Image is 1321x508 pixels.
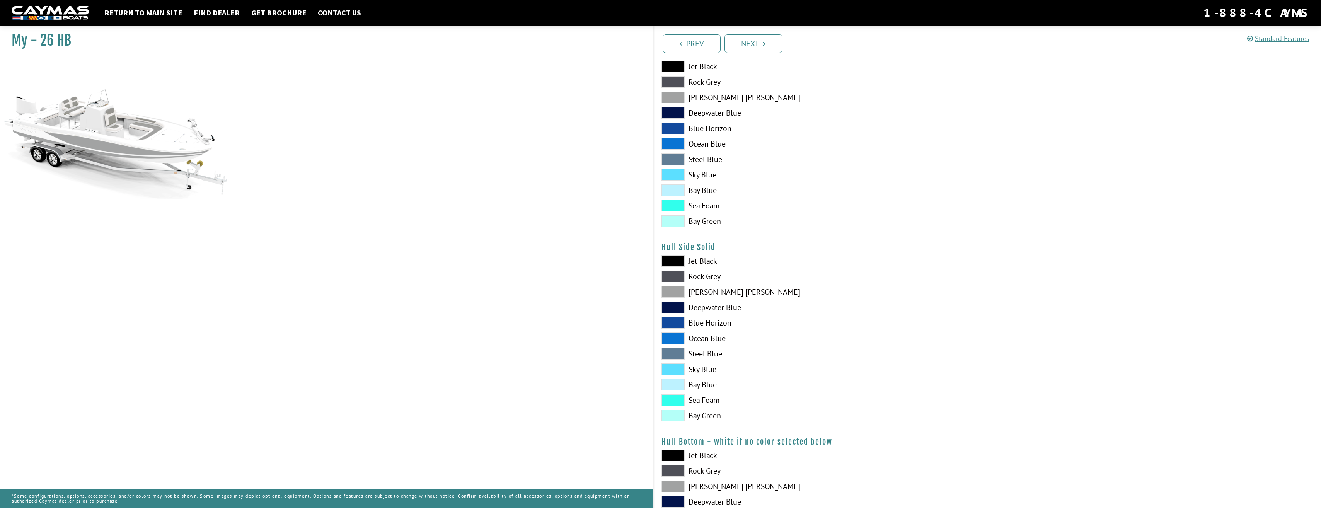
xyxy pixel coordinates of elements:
label: Sea Foam [661,200,980,211]
label: Sea Foam [661,394,980,406]
img: white-logo-c9c8dbefe5ff5ceceb0f0178aa75bf4bb51f6bca0971e226c86eb53dfe498488.png [12,6,89,20]
label: Bay Blue [661,184,980,196]
label: Bay Blue [661,379,980,390]
h4: Hull Bottom - white if no color selected below [661,437,1314,447]
a: Return to main site [101,8,186,18]
label: Jet Black [661,450,980,461]
label: Ocean Blue [661,138,980,150]
label: [PERSON_NAME] [PERSON_NAME] [661,92,980,103]
label: Rock Grey [661,271,980,282]
label: Deepwater Blue [661,496,980,508]
label: [PERSON_NAME] [PERSON_NAME] [661,286,980,298]
a: Standard Features [1247,34,1309,43]
label: Deepwater Blue [661,302,980,313]
label: Bay Green [661,215,980,227]
div: 1-888-4CAYMAS [1203,4,1309,21]
label: Jet Black [661,255,980,267]
label: Rock Grey [661,465,980,477]
a: Find Dealer [190,8,244,18]
label: Sky Blue [661,363,980,375]
label: Jet Black [661,61,980,72]
label: Ocean Blue [661,332,980,344]
a: Prev [663,34,721,53]
h4: Hull Side Solid [661,242,1314,252]
label: Steel Blue [661,153,980,165]
a: Next [724,34,782,53]
label: Rock Grey [661,76,980,88]
p: *Some configurations, options, accessories, and/or colors may not be shown. Some images may depic... [12,489,641,507]
a: Contact Us [314,8,365,18]
label: Blue Horizon [661,123,980,134]
label: Blue Horizon [661,317,980,329]
label: Bay Green [661,410,980,421]
a: Get Brochure [247,8,310,18]
h1: My - 26 HB [12,32,634,49]
label: Steel Blue [661,348,980,360]
label: [PERSON_NAME] [PERSON_NAME] [661,481,980,492]
label: Deepwater Blue [661,107,980,119]
label: Sky Blue [661,169,980,181]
